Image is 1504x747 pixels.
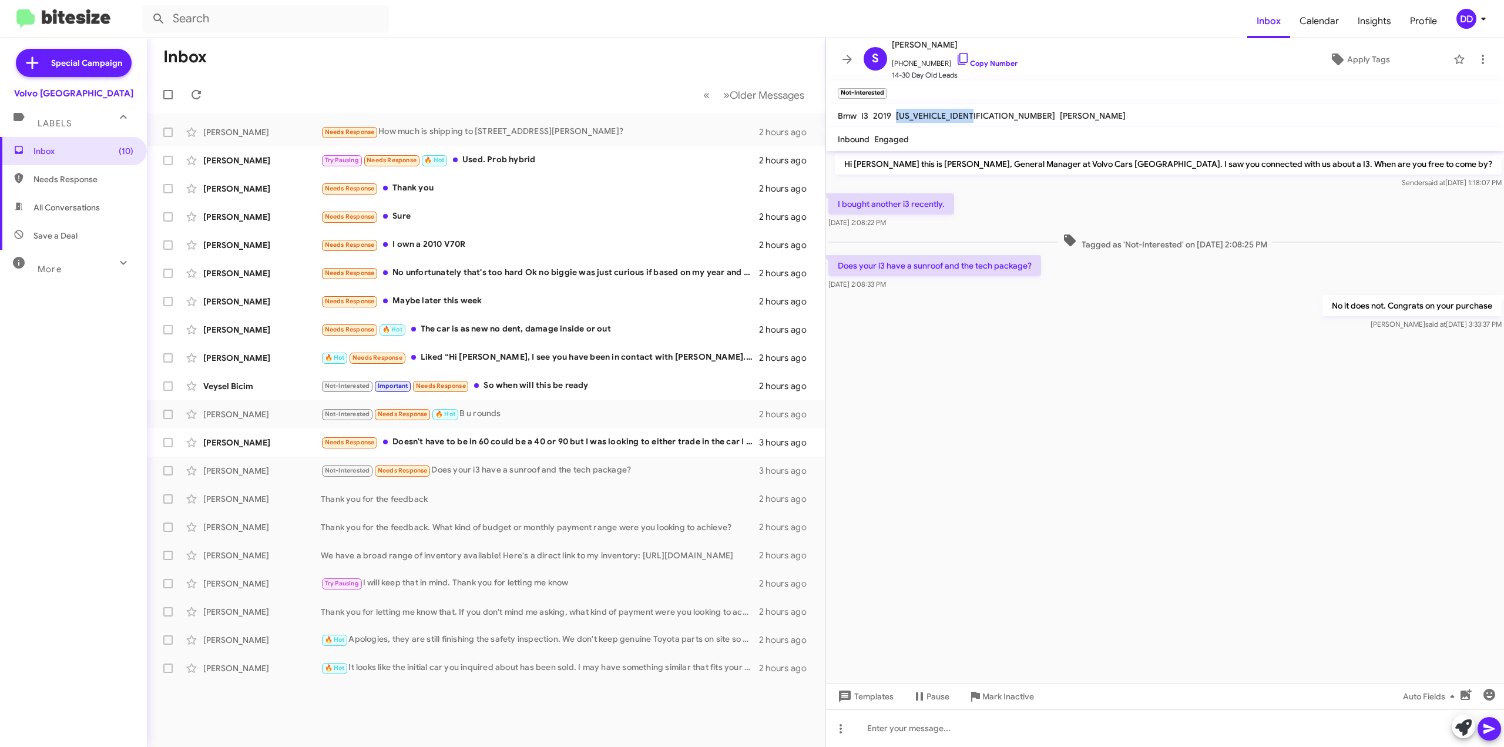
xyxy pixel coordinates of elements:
div: [PERSON_NAME] [203,408,321,420]
nav: Page navigation example [697,83,811,107]
div: [PERSON_NAME] [203,634,321,646]
div: Veysel Bicim [203,380,321,392]
span: » [723,88,730,102]
span: Needs Response [378,410,428,418]
div: [PERSON_NAME] [203,437,321,448]
span: Special Campaign [51,57,122,69]
span: [DATE] 2:08:33 PM [828,280,886,289]
div: 2 hours ago [759,324,816,336]
div: 3 hours ago [759,465,816,477]
div: Doesn't have to be in 60 could be a 40 or 90 but I was looking to either trade in the car I have ... [321,436,759,449]
button: Apply Tags [1271,49,1448,70]
span: [US_VEHICLE_IDENTIFICATION_NUMBER] [896,110,1055,121]
span: Save a Deal [33,230,78,242]
div: Apologies, they are still finishing the safety inspection. We don't keep genuine Toyota parts on ... [321,633,759,646]
div: [PERSON_NAME] [203,578,321,589]
div: [PERSON_NAME] [203,550,321,561]
a: Profile [1401,4,1446,38]
span: Important [378,382,408,390]
span: Needs Response [325,128,375,136]
div: 2 hours ago [759,493,816,505]
span: Needs Response [325,213,375,220]
button: Previous [696,83,717,107]
span: [PHONE_NUMBER] [892,52,1018,69]
span: said at [1425,320,1446,329]
div: [PERSON_NAME] [203,324,321,336]
button: Auto Fields [1394,686,1469,707]
div: Volvo [GEOGRAPHIC_DATA] [14,88,133,99]
div: [PERSON_NAME] [203,211,321,223]
h1: Inbox [163,48,207,66]
span: Bmw [838,110,857,121]
div: [PERSON_NAME] [203,183,321,195]
span: Sender [DATE] 1:18:07 PM [1402,178,1502,187]
span: (10) [119,145,133,157]
div: 2 hours ago [759,155,816,166]
div: 2 hours ago [759,239,816,251]
span: Calendar [1290,4,1348,38]
div: Thank you for the feedback [321,493,759,505]
span: Older Messages [730,89,804,102]
div: No unfortunately that's too hard Ok no biggie was just curious if based on my year and model and ... [321,266,759,280]
span: 🔥 Hot [325,636,345,644]
span: Needs Response [367,156,417,164]
div: [PERSON_NAME] [203,465,321,477]
div: [PERSON_NAME] [203,352,321,364]
div: [PERSON_NAME] [203,521,321,533]
div: Liked “Hi [PERSON_NAME], I see you have been in contact with [PERSON_NAME]. Let me see if I have ... [321,351,759,364]
button: Pause [903,686,959,707]
a: Inbox [1247,4,1290,38]
span: Try Pausing [325,156,359,164]
p: Does your i3 have a sunroof and the tech package? [828,255,1041,276]
div: 2 hours ago [759,296,816,307]
div: 2 hours ago [759,634,816,646]
span: Needs Response [325,185,375,192]
div: I own a 2010 V70R [321,238,759,252]
button: Next [716,83,811,107]
div: It looks like the initial car you inquired about has been sold. I may have something similar that... [321,661,759,675]
div: Used. Prob hybrid [321,153,759,167]
div: 2 hours ago [759,352,816,364]
span: Needs Response [325,269,375,277]
div: B u rounds [321,407,759,421]
span: Templates [835,686,894,707]
div: 2 hours ago [759,550,816,561]
p: I bought another i3 recently. [828,193,954,215]
input: Search [142,5,389,33]
span: « [703,88,710,102]
span: 2019 [873,110,891,121]
div: 2 hours ago [759,606,816,618]
span: 🔥 Hot [435,410,455,418]
span: Needs Response [325,438,375,446]
span: Labels [38,118,72,129]
span: Tagged as 'Not-Interested' on [DATE] 2:08:25 PM [1058,233,1272,250]
span: Mark Inactive [982,686,1034,707]
div: DD [1456,9,1476,29]
p: No it does not. Congrats on your purchase [1322,295,1502,316]
small: Not-Interested [838,88,887,99]
div: 2 hours ago [759,211,816,223]
span: Needs Response [325,326,375,333]
span: More [38,264,62,274]
span: 🔥 Hot [325,354,345,361]
span: Needs Response [325,241,375,249]
span: Needs Response [378,467,428,474]
span: Auto Fields [1403,686,1459,707]
span: Apply Tags [1347,49,1390,70]
button: DD [1446,9,1491,29]
span: Engaged [874,134,909,145]
span: 🔥 Hot [424,156,444,164]
div: So when will this be ready [321,379,759,393]
div: [PERSON_NAME] [203,493,321,505]
div: [PERSON_NAME] [203,606,321,618]
div: The car is as new no dent, damage inside or out [321,323,759,336]
span: S [872,49,879,68]
div: 2 hours ago [759,408,816,420]
span: [PERSON_NAME] [1060,110,1126,121]
div: [PERSON_NAME] [203,239,321,251]
div: 2 hours ago [759,380,816,392]
div: 2 hours ago [759,183,816,195]
a: Insights [1348,4,1401,38]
